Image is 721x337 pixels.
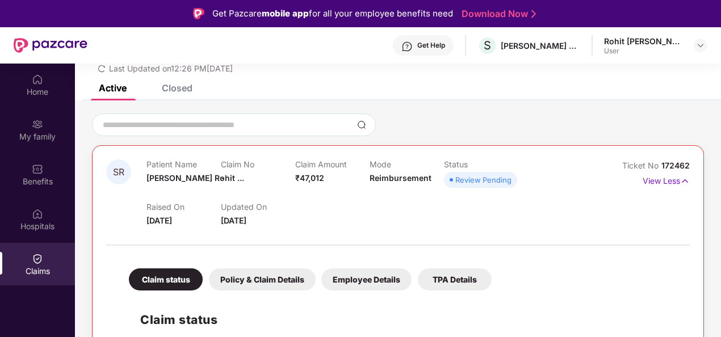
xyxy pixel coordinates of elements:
div: Review Pending [455,174,512,186]
span: Reimbursement [370,173,431,183]
span: - [221,173,225,183]
span: ₹47,012 [295,173,324,183]
p: Status [444,159,518,169]
div: [PERSON_NAME] CONSULTANTS P LTD [501,40,580,51]
span: redo [98,64,106,73]
div: Employee Details [321,268,412,290]
span: [DATE] [146,216,172,225]
div: Policy & Claim Details [209,268,316,290]
div: Closed [162,82,192,94]
p: Claim No [221,159,295,169]
img: New Pazcare Logo [14,38,87,53]
div: Claim status [129,268,203,290]
img: Stroke [531,8,536,20]
span: Ticket No [622,161,661,170]
p: View Less [643,172,690,187]
img: svg+xml;base64,PHN2ZyBpZD0iRHJvcGRvd24tMzJ4MzIiIHhtbG5zPSJodHRwOi8vd3d3LnczLm9yZy8yMDAwL3N2ZyIgd2... [696,41,705,50]
div: Get Pazcare for all your employee benefits need [212,7,453,20]
img: svg+xml;base64,PHN2ZyBpZD0iSG9tZSIgeG1sbnM9Imh0dHA6Ly93d3cudzMub3JnLzIwMDAvc3ZnIiB3aWR0aD0iMjAiIG... [32,74,43,85]
p: Updated On [221,202,295,212]
img: svg+xml;base64,PHN2ZyBpZD0iSGVscC0zMngzMiIgeG1sbnM9Imh0dHA6Ly93d3cudzMub3JnLzIwMDAvc3ZnIiB3aWR0aD... [401,41,413,52]
strong: mobile app [262,8,309,19]
span: [PERSON_NAME] Rohit ... [146,173,244,183]
p: Mode [370,159,444,169]
span: S [484,39,491,52]
div: User [604,47,684,56]
img: svg+xml;base64,PHN2ZyBpZD0iQmVuZWZpdHMiIHhtbG5zPSJodHRwOi8vd3d3LnczLm9yZy8yMDAwL3N2ZyIgd2lkdGg9Ij... [32,163,43,175]
img: svg+xml;base64,PHN2ZyBpZD0iQ2xhaW0iIHhtbG5zPSJodHRwOi8vd3d3LnczLm9yZy8yMDAwL3N2ZyIgd2lkdGg9IjIwIi... [32,253,43,264]
img: svg+xml;base64,PHN2ZyB3aWR0aD0iMjAiIGhlaWdodD0iMjAiIHZpZXdCb3g9IjAgMCAyMCAyMCIgZmlsbD0ibm9uZSIgeG... [32,119,43,130]
a: Download Now [462,8,533,20]
img: svg+xml;base64,PHN2ZyB4bWxucz0iaHR0cDovL3d3dy53My5vcmcvMjAwMC9zdmciIHdpZHRoPSIxNyIgaGVpZ2h0PSIxNy... [680,175,690,187]
p: Raised On [146,202,221,212]
div: TPA Details [418,268,492,290]
h2: Claim status [140,310,678,329]
span: 172462 [661,161,690,170]
span: [DATE] [221,216,246,225]
div: Get Help [417,41,445,50]
span: SR [113,167,124,177]
img: Logo [193,8,204,19]
span: Last Updated on 12:26 PM[DATE] [109,64,233,73]
img: svg+xml;base64,PHN2ZyBpZD0iSG9zcGl0YWxzIiB4bWxucz0iaHR0cDovL3d3dy53My5vcmcvMjAwMC9zdmciIHdpZHRoPS... [32,208,43,220]
p: Patient Name [146,159,221,169]
img: svg+xml;base64,PHN2ZyBpZD0iU2VhcmNoLTMyeDMyIiB4bWxucz0iaHR0cDovL3d3dy53My5vcmcvMjAwMC9zdmciIHdpZH... [357,120,366,129]
div: Active [99,82,127,94]
div: Rohit [PERSON_NAME] [604,36,684,47]
p: Claim Amount [295,159,370,169]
